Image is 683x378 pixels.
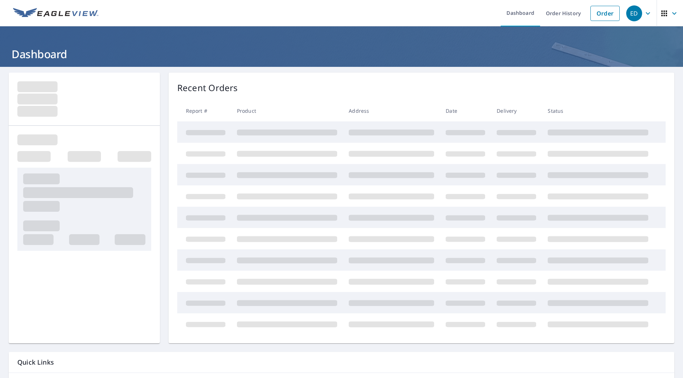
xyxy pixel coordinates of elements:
img: EV Logo [13,8,98,19]
p: Quick Links [17,358,666,367]
h1: Dashboard [9,47,674,61]
a: Order [590,6,620,21]
th: Status [542,100,654,121]
th: Address [343,100,440,121]
th: Product [231,100,343,121]
th: Date [440,100,491,121]
p: Recent Orders [177,81,238,94]
th: Delivery [491,100,542,121]
div: ED [626,5,642,21]
th: Report # [177,100,231,121]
